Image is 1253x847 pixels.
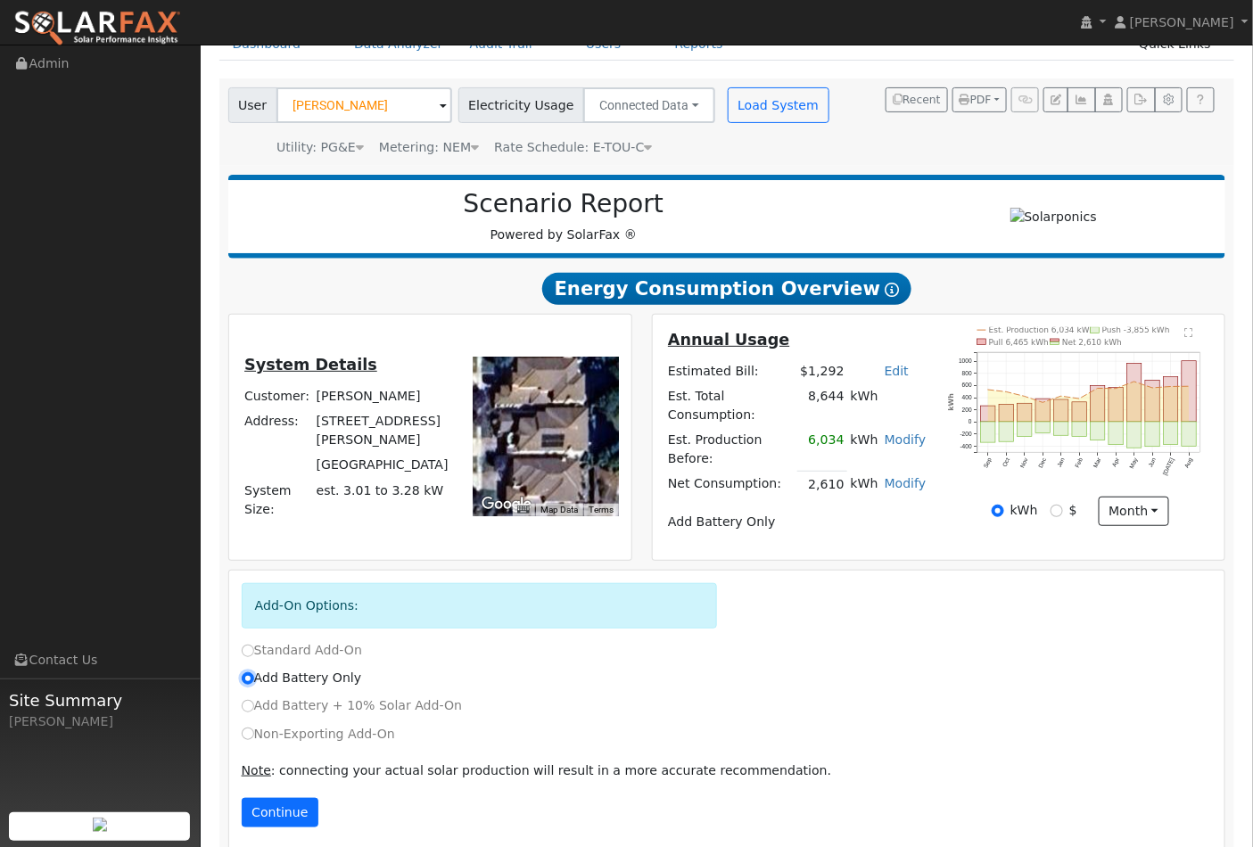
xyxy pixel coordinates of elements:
[962,394,972,400] text: 400
[1051,505,1063,517] input: $
[665,358,797,383] td: Estimated Bill:
[1183,422,1197,446] rect: onclick=""
[1018,422,1032,437] rect: onclick=""
[313,478,454,522] td: System Size
[477,493,536,516] a: Open this area in Google Maps (opens a new window)
[847,428,881,472] td: kWh
[1036,399,1051,422] rect: onclick=""
[313,384,454,409] td: [PERSON_NAME]
[1073,402,1087,422] rect: onclick=""
[242,409,314,453] td: Address:
[665,428,797,472] td: Est. Production Before:
[1079,398,1082,400] circle: onclick=""
[960,94,992,106] span: PDF
[1109,388,1124,422] rect: onclick=""
[242,763,832,777] span: : connecting your actual solar production will result in a more accurate recommendation.
[1170,385,1173,388] circle: onclick=""
[1164,377,1178,423] rect: onclick=""
[317,483,444,498] span: est. 3.01 to 3.28 kW
[1062,338,1122,347] text: Net 2,610 kWh
[1043,87,1068,112] button: Edit User
[885,432,927,447] a: Modify
[242,700,254,712] input: Add Battery + 10% Solar Add-On
[1005,391,1008,393] circle: onclick=""
[797,428,847,472] td: 6,034
[1127,87,1155,112] button: Export Interval Data
[246,189,881,219] h2: Scenario Report
[1189,385,1191,388] circle: onclick=""
[1095,87,1123,112] button: Login As
[1091,422,1105,440] rect: onclick=""
[1184,456,1195,469] text: Aug
[952,87,1007,112] button: PDF
[242,641,362,660] label: Standard Add-On
[1162,456,1176,476] text: [DATE]
[665,472,797,498] td: Net Consumption:
[1068,87,1095,112] button: Multi-Series Graph
[1127,364,1142,423] rect: onclick=""
[981,422,995,442] rect: onclick=""
[458,87,584,123] span: Electricity Usage
[1060,395,1063,398] circle: onclick=""
[1183,361,1197,422] rect: onclick=""
[540,504,578,516] button: Map Data
[1111,456,1122,468] text: Apr
[9,688,191,712] span: Site Summary
[1152,387,1155,390] circle: onclick=""
[1097,387,1100,390] circle: onclick=""
[959,358,972,364] text: 1000
[1187,87,1215,112] a: Help Link
[960,443,973,449] text: -400
[244,356,377,374] u: System Details
[989,338,1049,347] text: Pull 6,465 kWh
[228,87,277,123] span: User
[1042,401,1044,404] circle: onclick=""
[1010,208,1097,226] img: Solarponics
[797,358,847,383] td: $1,292
[1185,328,1193,337] text: 
[948,394,956,412] text: kWh
[1109,422,1124,445] rect: onclick=""
[1002,456,1011,467] text: Oct
[665,383,797,427] td: Est. Total Consumption:
[242,478,314,522] td: System Size:
[1037,456,1048,469] text: Dec
[242,384,314,409] td: Customer:
[1024,395,1026,398] circle: onclick=""
[1018,404,1032,423] rect: onclick=""
[242,763,271,777] u: Note
[987,389,990,391] circle: onclick=""
[1146,422,1160,447] rect: onclick=""
[313,453,454,478] td: [GEOGRAPHIC_DATA]
[242,798,318,828] button: Continue
[242,645,254,657] input: Standard Add-On
[1069,501,1077,520] label: $
[962,382,972,389] text: 600
[1073,422,1087,436] rect: onclick=""
[1000,405,1014,423] rect: onclick=""
[583,87,715,123] button: Connected Data
[1164,422,1178,445] rect: onclick=""
[242,696,463,715] label: Add Battery + 10% Solar Add-On
[13,10,181,47] img: SolarFax
[885,364,909,378] a: Edit
[885,283,899,297] i: Show Help
[242,725,395,744] label: Non-Exporting Add-On
[989,326,1095,335] text: Est. Production 6,034 kWh
[276,87,452,123] input: Select a User
[9,712,191,731] div: [PERSON_NAME]
[962,407,972,413] text: 200
[969,419,972,425] text: 0
[494,140,652,154] span: Alias: H2ETOUCN
[847,472,881,498] td: kWh
[728,87,829,123] button: Load System
[668,331,789,349] u: Annual Usage
[477,493,536,516] img: Google
[379,138,479,157] div: Metering: NEM
[1054,399,1068,422] rect: onclick=""
[1010,501,1038,520] label: kWh
[313,409,454,453] td: [STREET_ADDRESS][PERSON_NAME]
[1075,456,1084,469] text: Feb
[847,383,929,427] td: kWh
[981,406,995,422] rect: onclick=""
